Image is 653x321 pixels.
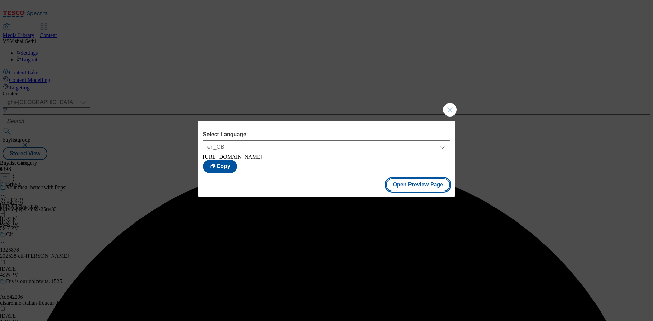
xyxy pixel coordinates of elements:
div: Modal [198,121,455,197]
label: Select Language [203,131,450,138]
button: Close Modal [443,103,457,117]
button: Copy [203,160,237,173]
button: Open Preview Page [386,178,450,191]
div: [URL][DOMAIN_NAME] [203,154,450,160]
